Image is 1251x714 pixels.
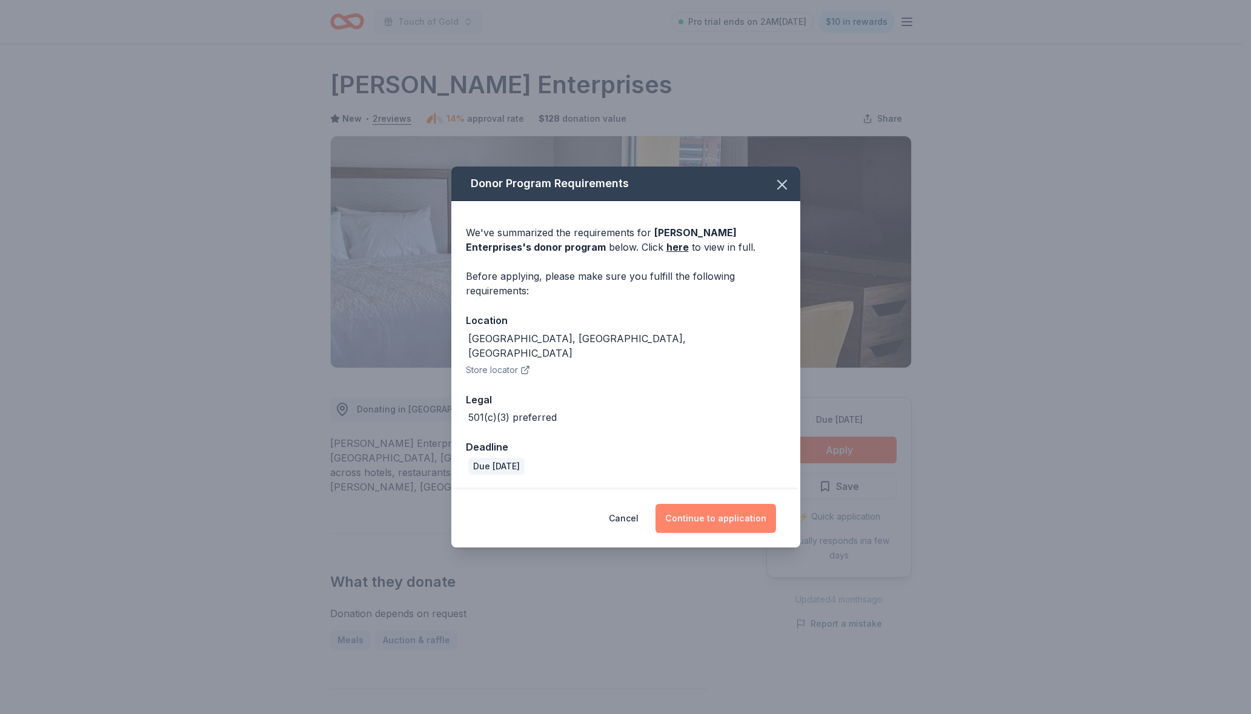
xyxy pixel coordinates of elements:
div: We've summarized the requirements for below. Click to view in full. [466,225,786,254]
a: here [666,240,689,254]
div: Legal [466,392,786,408]
div: Due [DATE] [468,458,525,475]
button: Cancel [609,504,639,533]
button: Continue to application [655,504,776,533]
div: Deadline [466,439,786,455]
div: Before applying, please make sure you fulfill the following requirements: [466,269,786,298]
div: 501(c)(3) preferred [468,410,557,425]
div: Location [466,312,786,328]
button: Store locator [466,363,530,377]
div: [GEOGRAPHIC_DATA], [GEOGRAPHIC_DATA], [GEOGRAPHIC_DATA] [468,331,786,360]
div: Donor Program Requirements [451,167,800,201]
